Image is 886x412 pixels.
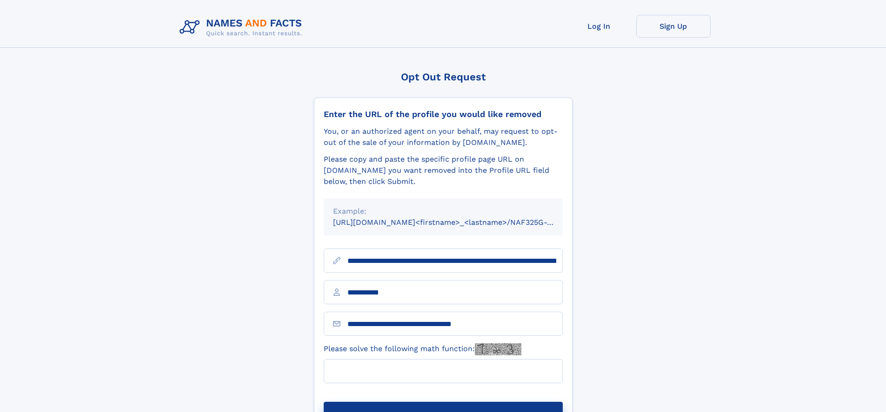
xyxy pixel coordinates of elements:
[324,343,521,355] label: Please solve the following math function:
[176,15,310,40] img: Logo Names and Facts
[636,15,711,38] a: Sign Up
[333,218,580,227] small: [URL][DOMAIN_NAME]<firstname>_<lastname>/NAF325G-xxxxxxxx
[314,71,573,83] div: Opt Out Request
[324,154,563,187] div: Please copy and paste the specific profile page URL on [DOMAIN_NAME] you want removed into the Pr...
[324,126,563,148] div: You, or an authorized agent on your behalf, may request to opt-out of the sale of your informatio...
[324,109,563,119] div: Enter the URL of the profile you would like removed
[562,15,636,38] a: Log In
[333,206,553,217] div: Example:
